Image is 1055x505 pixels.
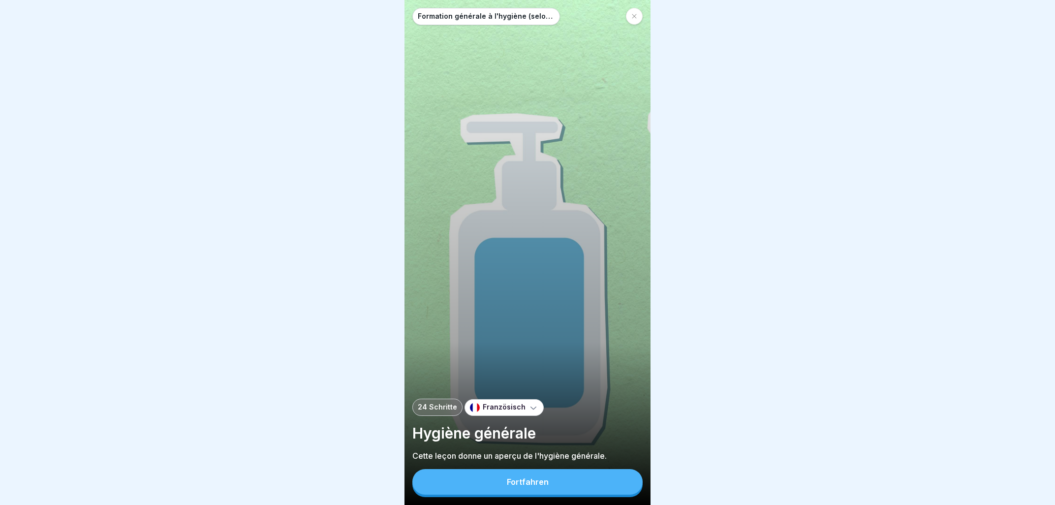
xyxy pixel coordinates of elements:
div: Fortfahren [507,477,549,486]
p: 24 Schritte [418,403,457,411]
p: Hygiène générale [412,424,643,442]
p: Cette leçon donne un aperçu de l'hygiène générale. [412,450,643,461]
p: Formation générale à l'hygiène (selon LMHV §4) [418,12,555,21]
p: Französisch [483,403,526,411]
button: Fortfahren [412,469,643,495]
img: fr.svg [470,403,480,412]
